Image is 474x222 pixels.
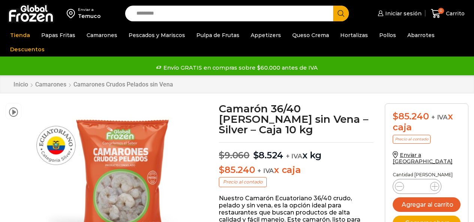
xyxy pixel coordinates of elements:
[333,6,349,21] button: Search button
[219,164,224,175] span: $
[73,81,173,88] a: Camarones Crudos Pelados sin Vena
[393,111,429,122] bdi: 85.240
[6,42,48,57] a: Descuentos
[289,28,333,42] a: Queso Crema
[404,28,438,42] a: Abarrotes
[393,111,398,122] span: $
[410,181,424,192] input: Product quantity
[37,28,79,42] a: Papas Fritas
[393,111,461,133] div: x caja
[257,167,274,174] span: + IVA
[393,152,453,165] a: Enviar a [GEOGRAPHIC_DATA]
[67,7,78,20] img: address-field-icon.svg
[253,150,259,161] span: $
[376,6,422,21] a: Iniciar sesión
[83,28,121,42] a: Camarones
[375,28,400,42] a: Pollos
[253,150,284,161] bdi: 8.524
[219,142,374,161] p: x kg
[219,177,267,187] p: Precio al contado
[393,135,431,144] p: Precio al contado
[125,28,189,42] a: Pescados y Mariscos
[13,81,173,88] nav: Breadcrumb
[219,164,255,175] bdi: 85.240
[429,5,467,22] a: 0 Carrito
[219,150,250,161] bdi: 9.060
[393,172,461,177] p: Cantidad [PERSON_NAME]
[247,28,285,42] a: Appetizers
[219,150,224,161] span: $
[35,81,67,88] a: Camarones
[193,28,243,42] a: Pulpa de Frutas
[286,152,302,160] span: + IVA
[219,165,374,176] p: x caja
[431,113,448,121] span: + IVA
[78,7,101,12] div: Enviar a
[6,28,34,42] a: Tienda
[13,81,28,88] a: Inicio
[336,28,372,42] a: Hortalizas
[219,103,374,135] h1: Camarón 36/40 [PERSON_NAME] sin Vena – Silver – Caja 10 kg
[383,10,422,17] span: Iniciar sesión
[438,8,444,14] span: 0
[393,197,461,212] button: Agregar al carrito
[444,10,465,17] span: Carrito
[78,12,101,20] div: Temuco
